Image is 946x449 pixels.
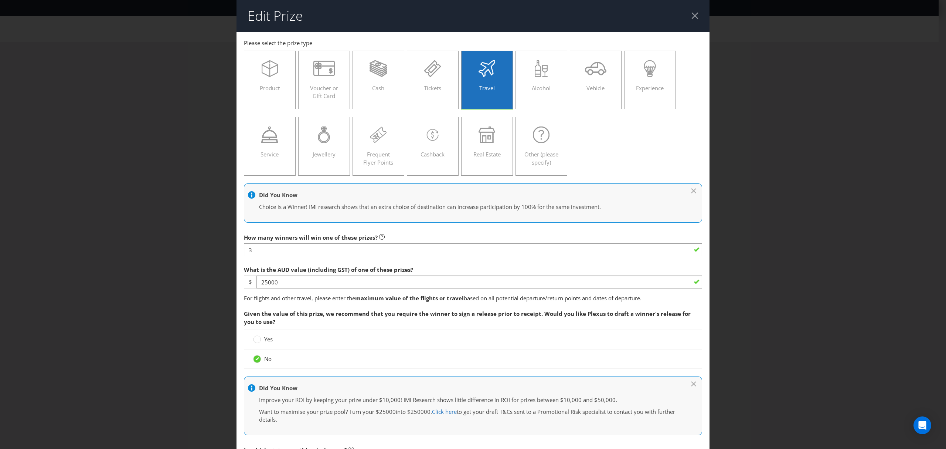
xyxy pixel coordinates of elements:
[260,84,280,92] span: Product
[248,9,303,23] h2: Edit Prize
[424,84,441,92] span: Tickets
[464,294,642,302] span: based on all potential departure/return points and dates of departure.
[244,294,355,302] span: For flights and other travel, please enter the
[421,151,445,158] span: Cashback
[636,84,664,92] span: Experience
[244,276,256,288] span: $
[372,84,384,92] span: Cash
[264,355,272,362] span: No
[363,151,393,166] span: Frequent Flyer Points
[431,408,432,415] span: .
[379,408,396,415] span: 25000
[244,234,378,241] span: How many winners will win one of these prizes?
[313,151,336,158] span: Jewellery
[586,84,605,92] span: Vehicle
[310,84,338,99] span: Voucher or Gift Card
[259,408,379,415] span: Want to maximise your prize pool? Turn your $
[256,276,702,288] input: e.g. 100
[473,151,501,158] span: Real Estate
[264,335,273,343] span: Yes
[524,151,558,166] span: Other (please specify)
[244,243,702,256] input: e.g. 5
[355,294,464,302] strong: maximum value of the flights or travel
[244,310,691,325] span: Given the value of this prize, we recommend that you require the winner to sign a release prior t...
[913,416,931,434] div: Open Intercom Messenger
[259,408,675,423] span: to get your draft T&Cs sent to a Promotional Risk specialist to contact you with further details.
[432,408,457,415] a: Click here
[261,151,279,158] span: Service
[244,39,312,47] span: Please select the prize type
[396,408,411,415] span: into $
[259,203,680,211] p: Choice is a Winner! IMI research shows that an extra choice of destination can increase participa...
[532,84,551,92] span: Alcohol
[479,84,495,92] span: Travel
[244,266,413,273] span: What is the AUD value (including GST) of one of these prizes?
[411,408,431,415] span: 250000
[259,396,680,404] p: Improve your ROI by keeping your prize under $10,000! IMI Research shows little difference in ROI...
